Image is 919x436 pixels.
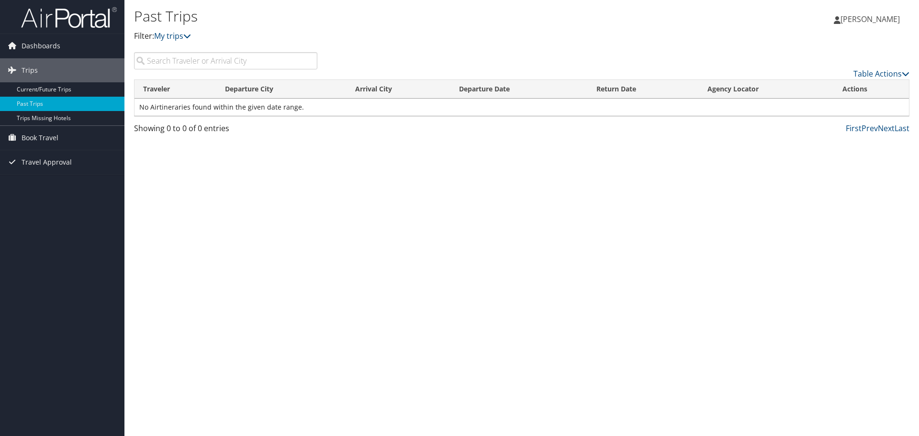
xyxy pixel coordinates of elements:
th: Departure Date: activate to sort column ascending [450,80,588,99]
td: No Airtineraries found within the given date range. [134,99,909,116]
th: Return Date: activate to sort column ascending [588,80,699,99]
p: Filter: [134,30,651,43]
img: airportal-logo.png [21,6,117,29]
th: Actions [834,80,909,99]
a: Next [878,123,895,134]
a: First [846,123,862,134]
span: Travel Approval [22,150,72,174]
th: Traveler: activate to sort column ascending [134,80,216,99]
th: Arrival City: activate to sort column ascending [347,80,450,99]
a: Last [895,123,909,134]
th: Departure City: activate to sort column ascending [216,80,347,99]
a: My trips [154,31,191,41]
span: Trips [22,58,38,82]
div: Showing 0 to 0 of 0 entries [134,123,317,139]
input: Search Traveler or Arrival City [134,52,317,69]
h1: Past Trips [134,6,651,26]
span: [PERSON_NAME] [841,14,900,24]
a: Prev [862,123,878,134]
span: Dashboards [22,34,60,58]
span: Book Travel [22,126,58,150]
a: Table Actions [853,68,909,79]
a: [PERSON_NAME] [834,5,909,34]
th: Agency Locator: activate to sort column ascending [699,80,834,99]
